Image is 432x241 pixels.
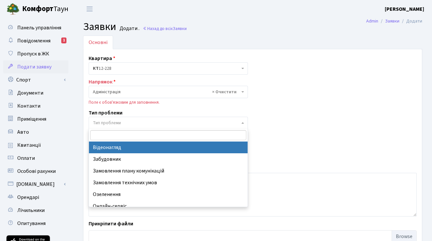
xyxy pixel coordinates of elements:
[17,220,46,227] span: Опитування
[89,86,248,98] span: Адміністрація
[89,220,133,228] label: Прикріпити файли
[89,142,248,153] li: Відеонагляд
[3,191,68,204] a: Орендарі
[89,109,122,117] label: Тип проблеми
[3,178,68,191] a: [DOMAIN_NAME]
[3,204,68,217] a: Лічильники
[366,18,378,24] a: Admin
[22,4,53,14] b: Комфорт
[3,113,68,126] a: Приміщення
[356,14,432,28] nav: breadcrumb
[3,152,68,165] a: Оплати
[3,139,68,152] a: Квитанції
[3,86,68,99] a: Документи
[3,165,68,178] a: Особові рахунки
[212,89,237,95] span: Видалити всі елементи
[93,120,121,126] span: Тип проблеми
[83,36,113,49] a: Основні
[17,89,43,97] span: Документи
[83,19,116,34] span: Заявки
[89,99,248,106] div: Поле є обов'язковим для заповнення.
[89,62,248,75] span: <b>КТ</b>&nbsp;&nbsp;&nbsp;&nbsp;12-228
[143,25,187,32] a: Назад до всіхЗаявки
[173,25,187,32] span: Заявки
[118,25,139,32] small: Додати .
[3,34,68,47] a: Повідомлення1
[7,3,20,16] img: logo.png
[17,37,50,44] span: Повідомлення
[3,217,68,230] a: Опитування
[89,200,248,212] li: Онлайн-сервіс
[89,78,116,86] label: Напрямок
[17,194,39,201] span: Орендарі
[89,188,248,200] li: Озеленення
[89,173,417,217] textarea: про
[17,63,51,70] span: Подати заявку
[17,115,46,123] span: Приміщення
[3,60,68,73] a: Подати заявку
[17,128,29,136] span: Авто
[93,65,240,72] span: <b>КТ</b>&nbsp;&nbsp;&nbsp;&nbsp;12-228
[17,24,61,31] span: Панель управління
[17,155,35,162] span: Оплати
[89,177,248,188] li: Замовлення технічних умов
[17,102,40,110] span: Контакти
[93,65,99,72] b: КТ
[17,50,49,57] span: Пропуск в ЖК
[93,89,240,95] span: Адміністрація
[3,73,68,86] a: Спорт
[17,142,41,149] span: Квитанції
[385,5,424,13] a: [PERSON_NAME]
[89,54,115,62] label: Квартира
[61,38,66,43] div: 1
[81,4,98,14] button: Переключити навігацію
[3,126,68,139] a: Авто
[89,165,248,177] li: Замовлення плану комунікацій
[385,6,424,13] b: [PERSON_NAME]
[17,207,45,214] span: Лічильники
[3,99,68,113] a: Контакти
[3,47,68,60] a: Пропуск в ЖК
[22,4,68,15] span: Таун
[89,153,248,165] li: Забудовник
[385,18,399,24] a: Заявки
[3,21,68,34] a: Панель управління
[17,168,56,175] span: Особові рахунки
[399,18,422,25] li: Додати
